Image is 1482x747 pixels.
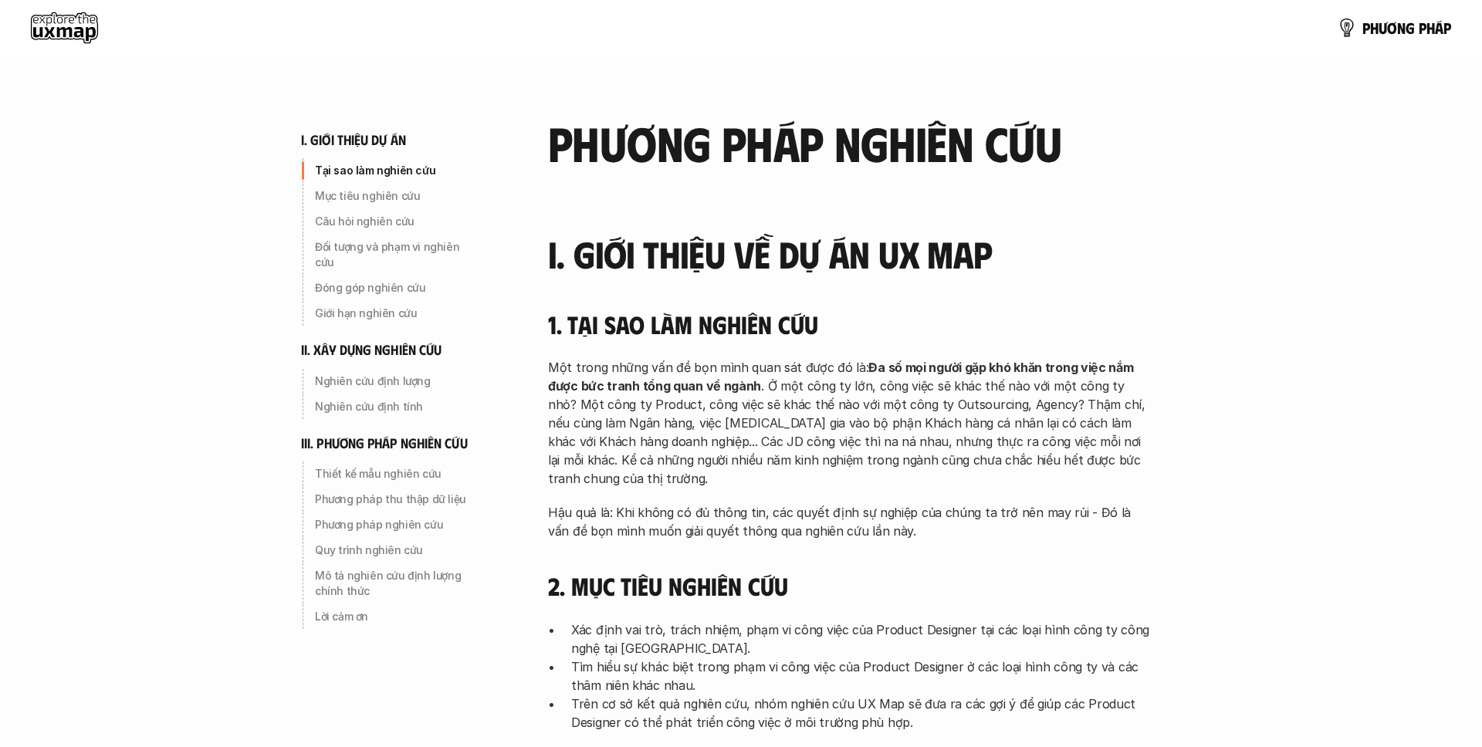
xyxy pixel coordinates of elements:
p: Phương pháp nghiên cứu [315,517,480,532]
h4: 2. Mục tiêu nghiên cứu [548,571,1150,600]
p: Hậu quả là: Khi không có đủ thông tin, các quyết định sự nghiệp của chúng ta trở nên may rủi - Đó... [548,503,1150,540]
span: p [1443,19,1451,36]
p: Một trong những vấn đề bọn mình quan sát được đó là: . Ở một công ty lớn, công việc sẽ khác thế n... [548,358,1150,488]
p: Tìm hiểu sự khác biệt trong phạm vi công việc của Product Designer ở các loại hình công ty và các... [571,657,1150,695]
p: Đối tượng và phạm vi nghiên cứu [315,239,480,270]
p: Quy trình nghiên cứu [315,543,480,558]
h4: 1. Tại sao làm nghiên cứu [548,309,1150,339]
p: Thiết kế mẫu nghiên cứu [315,466,480,482]
p: Câu hỏi nghiên cứu [315,214,480,229]
a: Nghiên cứu định tính [301,394,486,419]
span: h [1426,19,1435,36]
span: ơ [1387,19,1397,36]
span: n [1397,19,1406,36]
p: Nghiên cứu định lượng [315,373,480,389]
p: Trên cơ sở kết quả nghiên cứu, nhóm nghiên cứu UX Map sẽ đưa ra các gợi ý để giúp các Product Des... [571,695,1150,732]
h6: i. giới thiệu dự án [301,131,406,149]
a: Đóng góp nghiên cứu [301,275,486,300]
a: Thiết kế mẫu nghiên cứu [301,461,486,486]
p: Nghiên cứu định tính [315,399,480,414]
p: Đóng góp nghiên cứu [315,280,480,296]
a: Tại sao làm nghiên cứu [301,158,486,183]
p: Lời cảm ơn [315,609,480,624]
a: Nghiên cứu định lượng [301,369,486,394]
h6: ii. xây dựng nghiên cứu [301,341,442,359]
p: Giới hạn nghiên cứu [315,306,480,321]
p: Xác định vai trò, trách nhiệm, phạm vi công việc của Product Designer tại các loại hình công ty c... [571,620,1150,657]
span: á [1435,19,1443,36]
span: g [1406,19,1415,36]
a: Đối tượng và phạm vi nghiên cứu [301,235,486,275]
h3: I. Giới thiệu về dự án UX Map [548,234,1150,275]
p: Mục tiêu nghiên cứu [315,188,480,204]
a: Giới hạn nghiên cứu [301,301,486,326]
a: Mô tả nghiên cứu định lượng chính thức [301,563,486,603]
p: Phương pháp thu thập dữ liệu [315,492,480,507]
a: phươngpháp [1338,12,1451,43]
h6: iii. phương pháp nghiên cứu [301,434,468,452]
p: Tại sao làm nghiên cứu [315,163,480,178]
a: Phương pháp thu thập dữ liệu [301,487,486,512]
a: Phương pháp nghiên cứu [301,512,486,537]
a: Lời cảm ơn [301,604,486,629]
h2: phương pháp nghiên cứu [548,116,1150,168]
span: p [1362,19,1370,36]
a: Quy trình nghiên cứu [301,538,486,563]
a: Câu hỏi nghiên cứu [301,209,486,234]
span: p [1419,19,1426,36]
p: Mô tả nghiên cứu định lượng chính thức [315,568,480,599]
span: h [1370,19,1379,36]
span: ư [1379,19,1387,36]
a: Mục tiêu nghiên cứu [301,184,486,208]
